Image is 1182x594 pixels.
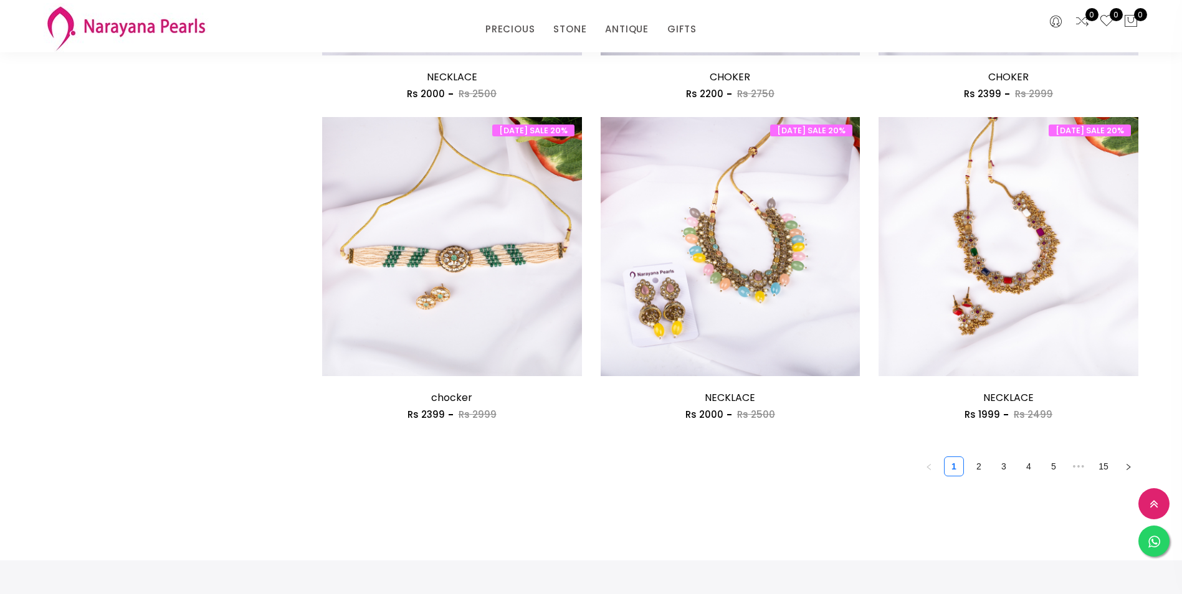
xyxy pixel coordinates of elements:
[459,87,497,100] span: Rs 2500
[553,20,586,39] a: STONE
[605,20,649,39] a: ANTIQUE
[970,457,988,476] a: 2
[945,457,963,476] a: 1
[1015,87,1053,100] span: Rs 2999
[1085,8,1099,21] span: 0
[1069,456,1089,476] span: •••
[1118,456,1138,476] li: Next Page
[686,87,723,100] span: Rs 2200
[994,456,1014,476] li: 3
[710,70,750,84] a: CHOKER
[492,125,574,136] span: [DATE] SALE 20%
[737,87,774,100] span: Rs 2750
[685,408,723,421] span: Rs 2000
[737,408,775,421] span: Rs 2500
[1123,14,1138,30] button: 0
[965,408,1000,421] span: Rs 1999
[1044,456,1064,476] li: 5
[459,408,497,421] span: Rs 2999
[988,70,1029,84] a: CHOKER
[919,456,939,476] button: left
[431,390,472,405] a: chocker
[1014,408,1052,421] span: Rs 2499
[1099,14,1114,30] a: 0
[1094,456,1113,476] li: 15
[919,456,939,476] li: Previous Page
[1125,463,1132,471] span: right
[427,70,477,84] a: NECKLACE
[925,463,933,471] span: left
[1075,14,1090,30] a: 0
[944,456,964,476] li: 1
[485,20,535,39] a: PRECIOUS
[1044,457,1063,476] a: 5
[1019,457,1038,476] a: 4
[1069,456,1089,476] li: Next 5 Pages
[705,390,755,405] a: NECKLACE
[983,390,1034,405] a: NECKLACE
[1049,125,1131,136] span: [DATE] SALE 20%
[1110,8,1123,21] span: 0
[407,87,445,100] span: Rs 2000
[1019,456,1039,476] li: 4
[969,456,989,476] li: 2
[1134,8,1147,21] span: 0
[994,457,1013,476] a: 3
[1118,456,1138,476] button: right
[770,125,852,136] span: [DATE] SALE 20%
[1094,457,1113,476] a: 15
[408,408,445,421] span: Rs 2399
[964,87,1001,100] span: Rs 2399
[667,20,697,39] a: GIFTS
